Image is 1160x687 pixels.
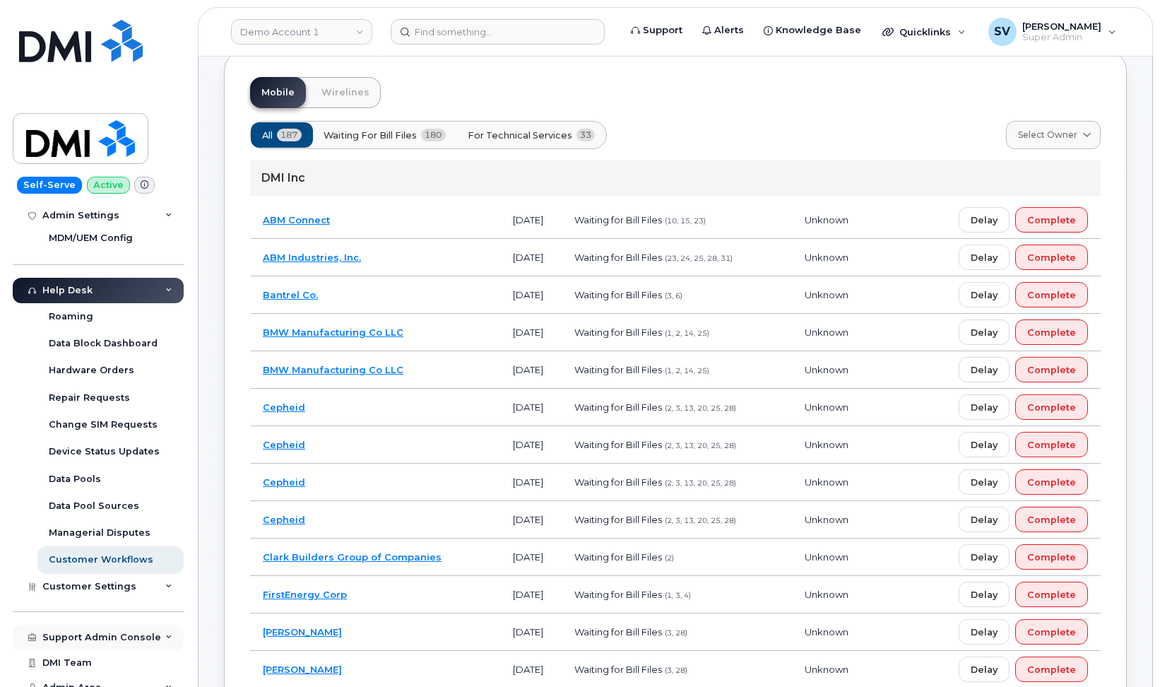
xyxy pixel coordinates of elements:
button: Complete [1015,619,1088,645]
span: Unknown [805,439,848,450]
span: (23, 24, 25, 28, 31) [665,254,733,263]
span: Unknown [805,514,848,525]
span: Unknown [805,214,848,225]
a: Alerts [692,16,754,45]
button: Complete [1015,507,1088,532]
span: Delay [971,251,998,264]
span: (2, 3, 13, 20, 25, 28) [665,478,736,488]
span: Complete [1027,626,1076,639]
span: Select Owner [1018,129,1077,141]
button: Delay [959,469,1010,495]
span: Unknown [805,476,848,488]
span: Waiting for Bill Files [574,626,662,638]
button: Delay [959,657,1010,682]
td: [DATE] [500,201,562,239]
td: [DATE] [500,501,562,539]
td: [DATE] [500,613,562,651]
span: Delay [971,438,998,452]
td: [DATE] [500,539,562,576]
span: Waiting for Bill Files [574,551,662,563]
span: (10, 15, 23) [665,216,706,225]
button: Delay [959,245,1010,270]
span: Complete [1027,251,1076,264]
span: Unknown [805,252,848,263]
button: Complete [1015,207,1088,233]
span: Support [643,23,682,37]
span: Delay [971,213,998,227]
div: Quicklinks [872,18,976,46]
span: Waiting for Bill Files [574,364,662,375]
span: Delay [971,326,998,339]
span: Unknown [805,327,848,338]
span: Delay [971,288,998,302]
span: Delay [971,476,998,489]
span: Waiting for Bill Files [574,439,662,450]
span: Waiting for Bill Files [574,476,662,488]
span: Unknown [805,551,848,563]
span: Unknown [805,664,848,675]
a: ABM Connect [263,214,330,225]
span: Delay [971,363,998,377]
td: [DATE] [500,314,562,351]
span: Waiting for Bill Files [574,401,662,413]
button: Complete [1015,432,1088,457]
button: Delay [959,619,1010,645]
span: Complete [1027,663,1076,676]
span: Complete [1027,288,1076,302]
a: Support [621,16,692,45]
button: Complete [1015,282,1088,307]
span: Waiting for Bill Files [574,664,662,675]
a: Cepheid [263,514,305,525]
a: Wirelines [310,77,381,108]
span: Complete [1027,213,1076,227]
span: (2, 3, 13, 20, 25, 28) [665,516,736,525]
td: [DATE] [500,389,562,426]
td: [DATE] [500,464,562,501]
div: Samuel Vernaza [978,18,1126,46]
button: Delay [959,207,1010,233]
span: Quicklinks [899,26,951,37]
span: Complete [1027,513,1076,527]
a: Knowledge Base [754,16,871,45]
td: [DATE] [500,351,562,389]
span: (3, 28) [665,666,687,675]
button: Delay [959,319,1010,345]
button: Delay [959,544,1010,570]
span: Complete [1027,476,1076,489]
a: BMW Manufacturing Co LLC [263,364,403,375]
span: Unknown [805,364,848,375]
span: Delay [971,588,998,601]
span: Delay [971,663,998,676]
span: Waiting for Bill Files [574,289,662,300]
a: Clark Builders Group of Companies [263,551,442,563]
a: Cepheid [263,439,305,450]
a: [PERSON_NAME] [263,626,342,638]
button: Complete [1015,245,1088,270]
span: Unknown [805,626,848,638]
span: Alerts [714,23,744,37]
span: Complete [1027,551,1076,564]
button: Delay [959,582,1010,607]
span: Knowledge Base [776,23,861,37]
span: Waiting for Bill Files [574,589,662,600]
span: Delay [971,551,998,564]
button: Delay [959,282,1010,307]
span: (3, 6) [665,291,682,300]
a: Select Owner [1006,121,1101,149]
td: [DATE] [500,426,562,464]
span: Unknown [805,589,848,600]
span: (2) [665,553,674,563]
span: Unknown [805,401,848,413]
a: Cepheid [263,476,305,488]
span: Waiting for Bill Files [324,129,417,142]
button: Complete [1015,319,1088,345]
span: Complete [1027,326,1076,339]
button: Delay [959,394,1010,420]
a: BMW Manufacturing Co LLC [263,327,403,338]
td: [DATE] [500,576,562,613]
span: Complete [1027,588,1076,601]
a: FirstEnergy Corp [263,589,347,600]
span: Unknown [805,289,848,300]
span: Complete [1027,363,1076,377]
span: Super Admin [1022,32,1101,43]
